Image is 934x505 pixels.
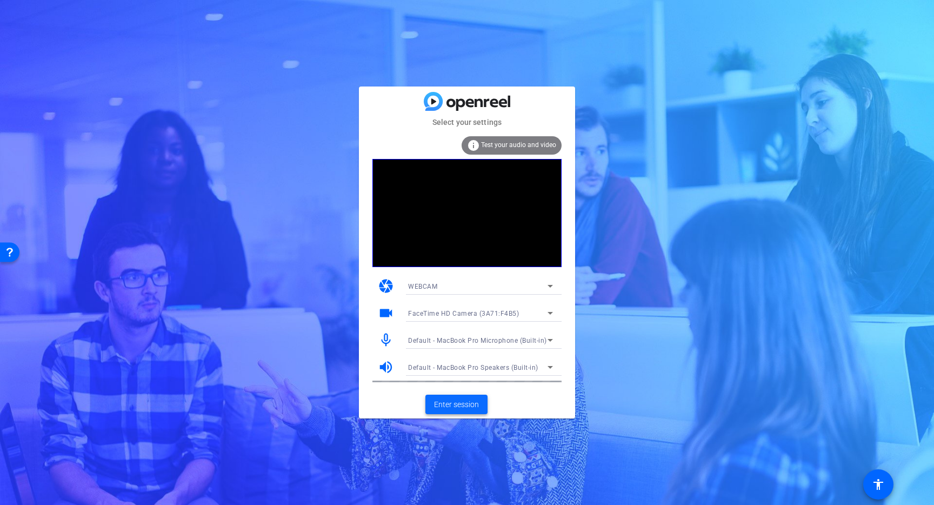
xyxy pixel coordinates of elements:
span: Enter session [434,399,479,410]
span: FaceTime HD Camera (3A71:F4B5) [408,310,519,317]
mat-icon: volume_up [378,359,394,375]
mat-card-subtitle: Select your settings [359,116,575,128]
span: Test your audio and video [481,141,556,149]
span: Default - MacBook Pro Speakers (Built-in) [408,364,538,371]
mat-icon: mic_none [378,332,394,348]
mat-icon: accessibility [872,478,885,491]
mat-icon: videocam [378,305,394,321]
button: Enter session [425,395,488,414]
mat-icon: camera [378,278,394,294]
img: blue-gradient.svg [424,92,510,111]
mat-icon: info [467,139,480,152]
span: Default - MacBook Pro Microphone (Built-in) [408,337,547,344]
span: WEBCAM [408,283,437,290]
